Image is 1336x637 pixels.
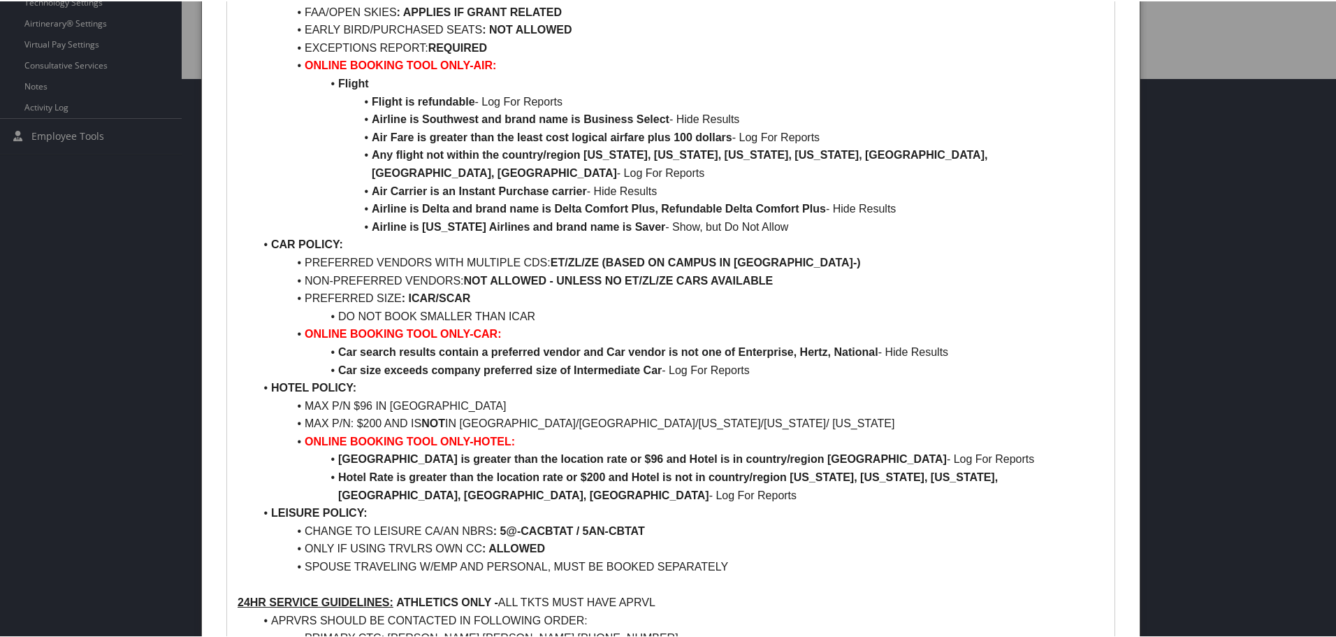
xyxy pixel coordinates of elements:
[254,181,1104,199] li: - Hide Results
[397,5,562,17] strong: : APPLIES IF GRANT RELATED
[338,452,947,464] strong: [GEOGRAPHIC_DATA] is greater than the location rate or $96 and Hotel is in country/region [GEOGRA...
[254,92,1104,110] li: - Log For Reports
[482,541,545,553] strong: : ALLOWED
[372,220,665,231] strong: Airline is [US_STATE] Airlines and brand name is Saver
[254,20,1104,38] li: EARLY BIRD/PURCHASED SEATS
[551,255,861,267] strong: ET/ZL/ZE (BASED ON CAMPUS IN [GEOGRAPHIC_DATA]-)
[254,521,1104,539] li: CHANGE TO LEISURE CA/AN NBRS
[305,58,496,70] strong: ONLINE BOOKING TOOL ONLY-AIR:
[254,413,1104,431] li: MAX P/N: $200 AND IS IN [GEOGRAPHIC_DATA]/[GEOGRAPHIC_DATA]/[US_STATE]/[US_STATE]/ [US_STATE]
[254,538,1104,557] li: ONLY IF USING TRVLRS OWN CC
[254,271,1104,289] li: NON-PREFERRED VENDORS:
[493,524,645,536] strong: : 5@-CACBTAT / 5AN-CBTAT
[238,595,393,607] u: 24HR SERVICE GUIDELINES:
[254,467,1104,503] li: - Log For Reports
[338,363,662,375] strong: Car size exceeds company preferred size of Intermediate Car
[254,306,1104,324] li: DO NOT BOOK SMALLER THAN ICAR
[254,217,1104,235] li: - Show, but Do Not Allow
[254,127,1104,145] li: - Log For Reports
[254,145,1104,180] li: - Log For Reports
[254,610,1104,629] li: APRVRS SHOULD BE CONTACTED IN FOLLOWING ORDER:
[372,112,669,124] strong: Airline is Southwest and brand name is Business Select
[372,184,587,196] strong: Air Carrier is an Instant Purchase carrier
[372,94,475,106] strong: Flight is refundable
[372,148,991,178] strong: Any flight not within the country/region [US_STATE], [US_STATE], [US_STATE], [US_STATE], [GEOGRAP...
[254,109,1104,127] li: - Hide Results
[254,360,1104,378] li: - Log For Reports
[402,291,471,303] strong: : ICAR/SCAR
[338,76,369,88] strong: Flight
[271,380,356,392] strong: HOTEL POLICY:
[254,449,1104,467] li: - Log For Reports
[372,130,732,142] strong: Air Fare is greater than the least cost logical airfare plus 100 dollars
[428,41,487,52] strong: REQUIRED
[338,470,1001,500] strong: Hotel Rate is greater than the location rate or $200 and Hotel is not in country/region [US_STATE...
[238,592,1104,610] p: ALL TKTS MUST HAVE APRVL
[396,595,498,607] strong: ATHLETICS ONLY -
[254,252,1104,271] li: PREFERRED VENDORS WITH MULTIPLE CDS:
[254,199,1104,217] li: - Hide Results
[271,506,368,517] strong: LEISURE POLICY:
[305,434,515,446] strong: ONLINE BOOKING TOOL ONLY-HOTEL:
[254,38,1104,56] li: EXCEPTIONS REPORT:
[482,22,572,34] strong: : NOT ALLOWED
[464,273,774,285] strong: NOT ALLOWED - UNLESS NO ET/ZL/ZE CARS AVAILABLE
[254,342,1104,360] li: - Hide Results
[254,2,1104,20] li: FAA/OPEN SKIES
[254,396,1104,414] li: MAX P/N $96 IN [GEOGRAPHIC_DATA]
[338,345,878,357] strong: Car search results contain a preferred vendor and Car vendor is not one of Enterprise, Hertz, Nat...
[254,288,1104,306] li: PREFERRED SIZE
[254,557,1104,575] li: SPOUSE TRAVELING W/EMP AND PERSONAL, MUST BE BOOKED SEPARATELY
[372,201,826,213] strong: Airline is Delta and brand name is Delta Comfort Plus, Refundable Delta Comfort Plus
[305,327,502,338] strong: ONLINE BOOKING TOOL ONLY-CAR:
[421,416,445,428] strong: NOT
[271,237,343,249] strong: CAR POLICY:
